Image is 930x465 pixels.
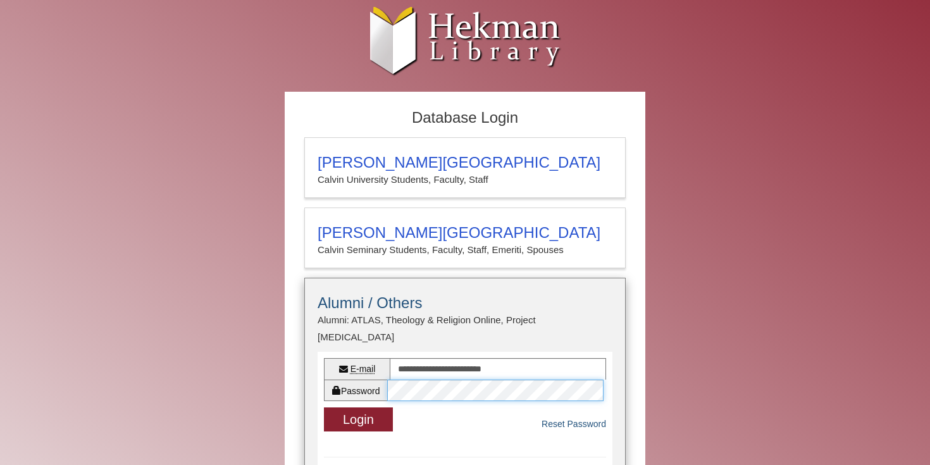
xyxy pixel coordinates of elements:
[304,208,626,268] a: [PERSON_NAME][GEOGRAPHIC_DATA]Calvin Seminary Students, Faculty, Staff, Emeriti, Spouses
[318,294,612,345] summary: Alumni / OthersAlumni: ATLAS, Theology & Religion Online, Project [MEDICAL_DATA]
[298,105,632,131] h2: Database Login
[318,312,612,345] p: Alumni: ATLAS, Theology & Religion Online, Project [MEDICAL_DATA]
[324,380,387,401] label: Password
[318,154,612,171] h3: [PERSON_NAME][GEOGRAPHIC_DATA]
[542,416,606,432] a: Reset Password
[318,294,612,312] h3: Alumni / Others
[318,242,612,258] p: Calvin Seminary Students, Faculty, Staff, Emeriti, Spouses
[350,364,376,374] abbr: E-mail or username
[318,171,612,188] p: Calvin University Students, Faculty, Staff
[304,137,626,198] a: [PERSON_NAME][GEOGRAPHIC_DATA]Calvin University Students, Faculty, Staff
[318,224,612,242] h3: [PERSON_NAME][GEOGRAPHIC_DATA]
[324,407,393,432] button: Login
